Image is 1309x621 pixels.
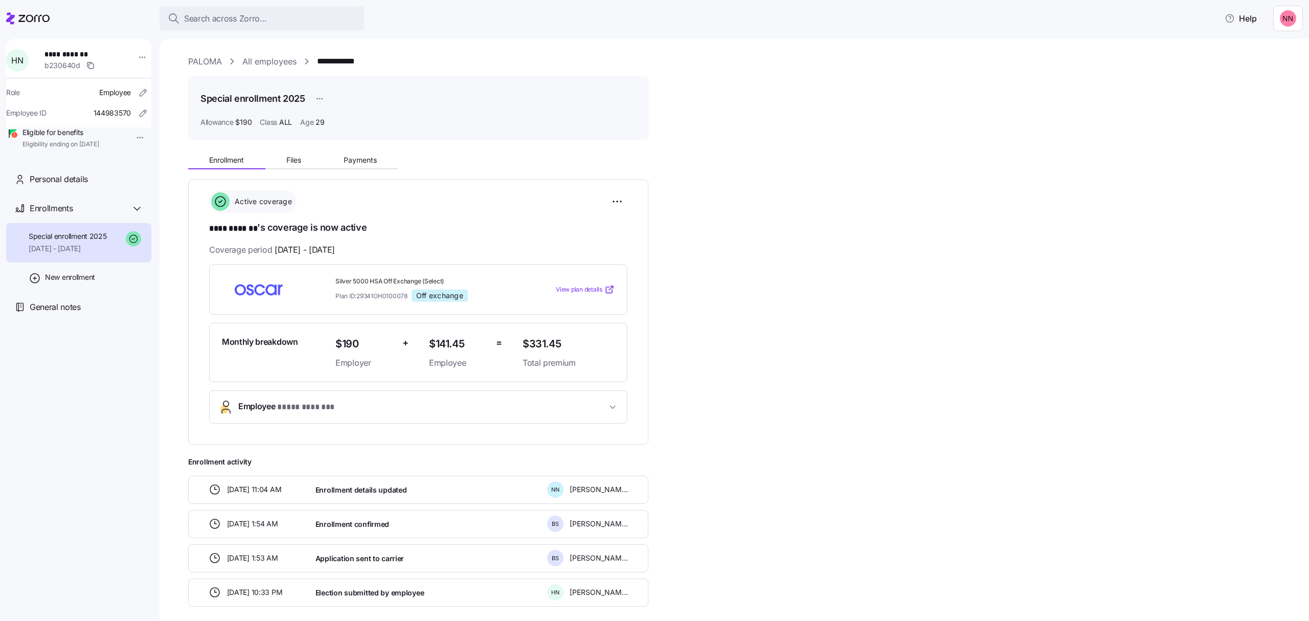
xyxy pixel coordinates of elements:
[227,553,278,563] span: [DATE] 1:53 AM
[402,336,409,350] span: +
[315,588,424,598] span: Election submitted by employee
[22,140,99,149] span: Eligibility ending on [DATE]
[232,196,292,207] span: Active coverage
[551,590,559,595] span: H N
[300,117,313,127] span: Age
[200,92,305,105] h1: Special enrollment 2025
[1280,10,1296,27] img: 37cb906d10cb440dd1cb011682786431
[238,400,334,414] span: Employee
[188,55,222,68] a: PALOMA
[570,484,628,495] span: [PERSON_NAME]
[335,277,514,286] span: Silver 5000 HSA Off Exchange (Select)
[556,285,602,295] span: View plan details
[523,336,615,352] span: $331.45
[1225,12,1257,25] span: Help
[222,278,296,301] img: Oscar
[235,117,252,127] span: $190
[570,553,628,563] span: [PERSON_NAME]
[275,243,335,256] span: [DATE] - [DATE]
[30,301,81,314] span: General notes
[556,284,615,295] a: View plan details
[260,117,277,127] span: Class
[200,117,233,127] span: Allowance
[6,108,47,118] span: Employee ID
[227,519,278,529] span: [DATE] 1:54 AM
[160,6,364,31] button: Search across Zorro...
[188,457,648,467] span: Enrollment activity
[570,587,628,597] span: [PERSON_NAME]
[227,484,282,495] span: [DATE] 11:04 AM
[429,357,488,369] span: Employee
[496,336,502,350] span: =
[552,521,559,527] span: B S
[99,87,131,98] span: Employee
[242,55,297,68] a: All employees
[523,357,615,369] span: Total premium
[30,202,73,215] span: Enrollments
[335,336,394,352] span: $190
[44,60,80,71] span: b230640d
[416,291,463,300] span: Off exchange
[315,553,404,564] span: Application sent to carrier
[184,12,267,25] span: Search across Zorro...
[552,556,559,561] span: B S
[551,487,559,493] span: N N
[344,157,377,164] span: Payments
[335,292,408,300] span: Plan ID: 29341OH0100078
[29,231,107,241] span: Special enrollment 2025
[22,127,99,138] span: Eligible for benefits
[30,173,88,186] span: Personal details
[29,243,107,254] span: [DATE] - [DATE]
[6,87,20,98] span: Role
[11,56,23,64] span: H N
[209,221,627,235] h1: 's coverage is now active
[45,272,95,282] span: New enrollment
[209,243,335,256] span: Coverage period
[286,157,301,164] span: Files
[94,108,131,118] span: 144983570
[315,519,389,529] span: Enrollment confirmed
[429,336,488,352] span: $141.45
[335,357,394,369] span: Employer
[1216,8,1265,29] button: Help
[570,519,628,529] span: [PERSON_NAME]
[209,157,244,164] span: Enrollment
[315,485,407,495] span: Enrollment details updated
[222,336,298,348] span: Monthly breakdown
[227,587,283,597] span: [DATE] 10:33 PM
[315,117,324,127] span: 29
[279,117,292,127] span: ALL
